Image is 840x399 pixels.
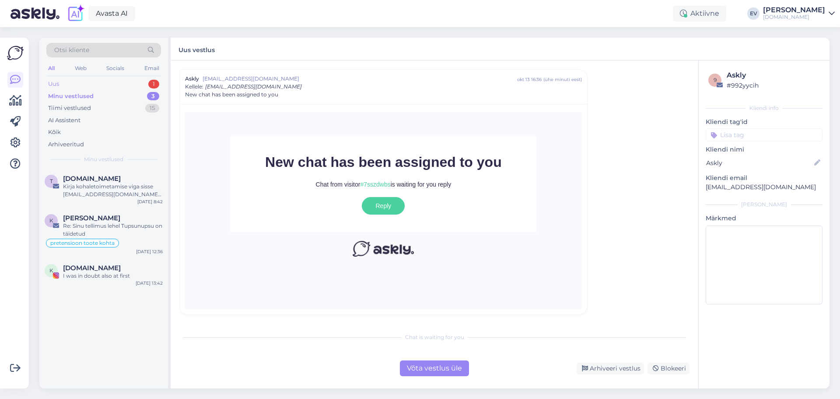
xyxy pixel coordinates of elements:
div: I was in doubt also at first [63,272,163,280]
div: Võta vestlus üle [400,360,469,376]
p: [EMAIL_ADDRESS][DOMAIN_NAME] [706,183,822,192]
a: Avasta AI [88,6,135,21]
span: Reply [375,202,391,209]
div: Kõik [48,128,61,137]
div: 15 [145,104,159,113]
div: 1 [148,80,159,88]
span: [EMAIL_ADDRESS][DOMAIN_NAME] [203,75,517,83]
div: Email [143,63,161,74]
a: Reply [362,197,405,215]
span: K [49,267,53,274]
div: okt 13 16:36 [517,76,542,83]
div: [DATE] 13:42 [136,280,163,286]
div: [DOMAIN_NAME] [763,14,825,21]
span: Kaidi Hansen [63,214,120,222]
span: Otsi kliente [54,46,89,55]
div: 3 [147,92,159,101]
div: Arhiveeritud [48,140,84,149]
div: Socials [105,63,126,74]
div: Chat is waiting for you [179,333,689,341]
span: New chat has been assigned to you [185,91,278,99]
span: Kellele : [185,83,203,90]
div: Kliendi info [706,104,822,112]
div: Minu vestlused [48,92,94,101]
div: [PERSON_NAME] [706,201,822,208]
p: Kliendi email [706,173,822,183]
span: #7sszdwbs [360,181,390,188]
div: ( ühe minuti eest ) [543,76,582,83]
input: Lisa tag [706,128,822,141]
p: Chat from visitor is waiting for you reply [250,181,517,188]
div: # 992yycih [727,81,820,90]
img: Askly Logo [7,45,24,61]
img: Askly logo [353,241,414,257]
div: [DATE] 12:36 [136,248,163,255]
label: Uus vestlus [178,43,215,55]
span: Askly [185,75,199,83]
div: Re: Sinu tellimus lehel Tupsunupsu on täidetud [63,222,163,238]
span: 9 [714,77,717,83]
div: Askly [727,70,820,81]
div: Blokeeri [647,363,689,374]
span: t [50,178,53,184]
span: K [49,217,53,224]
div: EV [747,7,759,20]
input: Lisa nimi [706,158,812,168]
div: Tiimi vestlused [48,104,91,113]
div: Web [73,63,88,74]
span: Minu vestlused [84,155,123,163]
span: KOEL.SHOES [63,264,121,272]
span: pretensioon toote kohta [50,240,115,246]
div: Arhiveeri vestlus [577,363,644,374]
div: [DATE] 8:42 [137,198,163,205]
a: [PERSON_NAME][DOMAIN_NAME] [763,7,835,21]
span: [EMAIL_ADDRESS][DOMAIN_NAME] [205,83,302,90]
p: Märkmed [706,214,822,223]
div: [PERSON_NAME] [763,7,825,14]
div: Kirja kohaletoimetamise viga sisse [EMAIL_ADDRESS][DOMAIN_NAME] peal [DATE] 7:42:08 a.m. [63,183,163,198]
h3: New chat has been assigned to you [250,154,517,181]
p: Kliendi tag'id [706,117,822,127]
span: tupsunupsu.ee [63,175,121,183]
p: Kliendi nimi [706,145,822,154]
div: AI Assistent [48,116,80,125]
img: explore-ai [66,4,85,23]
div: Aktiivne [673,6,726,21]
div: Uus [48,80,59,88]
div: All [46,63,56,74]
